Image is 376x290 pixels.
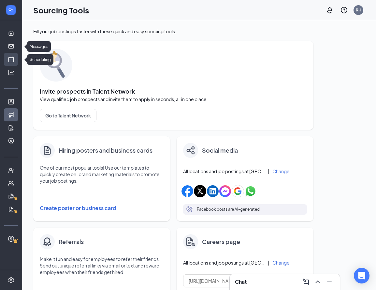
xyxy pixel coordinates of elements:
[181,185,193,197] img: facebookIcon
[194,185,206,197] img: xIcon
[40,256,164,275] p: Make it fun and easy for employees to refer their friends. Send out unique referral links via ema...
[340,6,348,14] svg: QuestionInfo
[33,5,89,16] h1: Sourcing Tools
[59,146,152,155] h4: Hiring posters and business cards
[40,109,307,122] a: Go to Talent Network
[245,185,256,197] img: whatsappIcon
[202,237,240,246] h4: Careers page
[268,259,269,266] div: |
[356,7,361,13] div: RH
[59,237,84,246] h4: Referrals
[325,278,333,286] svg: Minimize
[40,164,164,184] p: One of our most popular tools! Use our templates to quickly create on-brand marketing materials t...
[42,237,52,247] img: badge
[40,96,307,102] span: View qualified job prospects and invite them to apply in seconds, all in one place.
[186,206,194,213] svg: MagicPencil
[27,54,53,65] div: Scheduling
[197,206,260,213] p: Facebook posts are AI-generated
[40,109,96,122] button: Go to Talent Network
[219,185,231,197] img: facebookMessengerIcon
[8,277,14,283] svg: Settings
[8,69,14,76] svg: Analysis
[232,185,244,197] img: googleIcon
[27,41,51,52] div: Messages
[183,168,265,175] span: All locations and job postings at [GEOGRAPHIC_DATA]
[183,259,265,266] span: All locations and job postings at [GEOGRAPHIC_DATA]
[42,145,52,156] svg: Document
[186,237,195,246] img: careers
[272,169,290,174] button: Change
[272,260,290,265] button: Change
[314,278,322,286] svg: ChevronUp
[301,277,311,287] button: ComposeMessage
[324,277,335,287] button: Minimize
[312,277,323,287] button: ChevronUp
[268,168,269,175] div: |
[33,28,313,35] div: Fill your job postings faster with these quick and easy sourcing tools.
[202,146,238,155] h4: Social media
[207,185,219,197] img: linkedinIcon
[302,278,310,286] svg: ComposeMessage
[8,167,14,174] svg: UserCheck
[40,202,164,215] button: Create poster or business card
[354,268,369,283] div: Open Intercom Messenger
[235,278,247,285] h3: Chat
[40,88,307,95] span: Invite prospects in Talent Network
[40,49,72,82] img: sourcing-tools
[7,7,14,13] svg: WorkstreamLogo
[186,146,195,155] img: share
[326,6,334,14] svg: Notifications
